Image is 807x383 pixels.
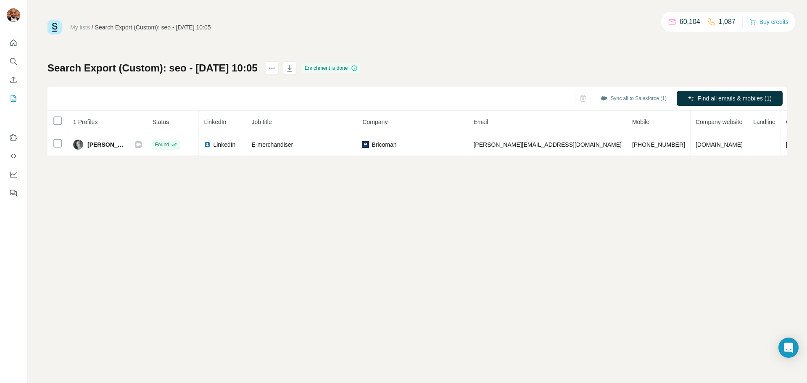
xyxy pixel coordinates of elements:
[152,119,169,125] span: Status
[749,16,789,28] button: Buy credits
[7,167,20,182] button: Dashboard
[595,92,672,105] button: Sync all to Salesforce (1)
[251,141,293,148] span: E-merchandiser
[362,141,369,148] img: company-logo
[677,91,783,106] button: Find all emails & mobiles (1)
[696,119,742,125] span: Company website
[213,140,235,149] span: LinkedIn
[473,141,621,148] span: [PERSON_NAME][EMAIL_ADDRESS][DOMAIN_NAME]
[698,94,772,103] span: Find all emails & mobiles (1)
[302,63,361,73] div: Enrichment is done
[7,54,20,69] button: Search
[73,140,83,150] img: Avatar
[155,141,169,148] span: Found
[87,140,127,149] span: [PERSON_NAME]
[7,185,20,201] button: Feedback
[251,119,272,125] span: Job title
[7,91,20,106] button: My lists
[7,35,20,50] button: Quick start
[362,119,388,125] span: Company
[92,23,93,32] li: /
[204,119,226,125] span: LinkedIn
[719,17,736,27] p: 1,087
[696,141,743,148] span: [DOMAIN_NAME]
[265,61,279,75] button: actions
[632,119,649,125] span: Mobile
[778,338,799,358] div: Open Intercom Messenger
[753,119,775,125] span: Landline
[473,119,488,125] span: Email
[73,119,98,125] span: 1 Profiles
[7,148,20,164] button: Use Surfe API
[70,24,90,31] a: My lists
[204,141,211,148] img: LinkedIn logo
[47,61,258,75] h1: Search Export (Custom): seo - [DATE] 10:05
[47,20,62,34] img: Surfe Logo
[7,130,20,145] button: Use Surfe on LinkedIn
[680,17,700,27] p: 60,104
[786,119,807,125] span: Country
[7,72,20,87] button: Enrich CSV
[372,140,396,149] span: Bricoman
[7,8,20,22] img: Avatar
[95,23,211,32] div: Search Export (Custom): seo - [DATE] 10:05
[632,141,685,148] span: [PHONE_NUMBER]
